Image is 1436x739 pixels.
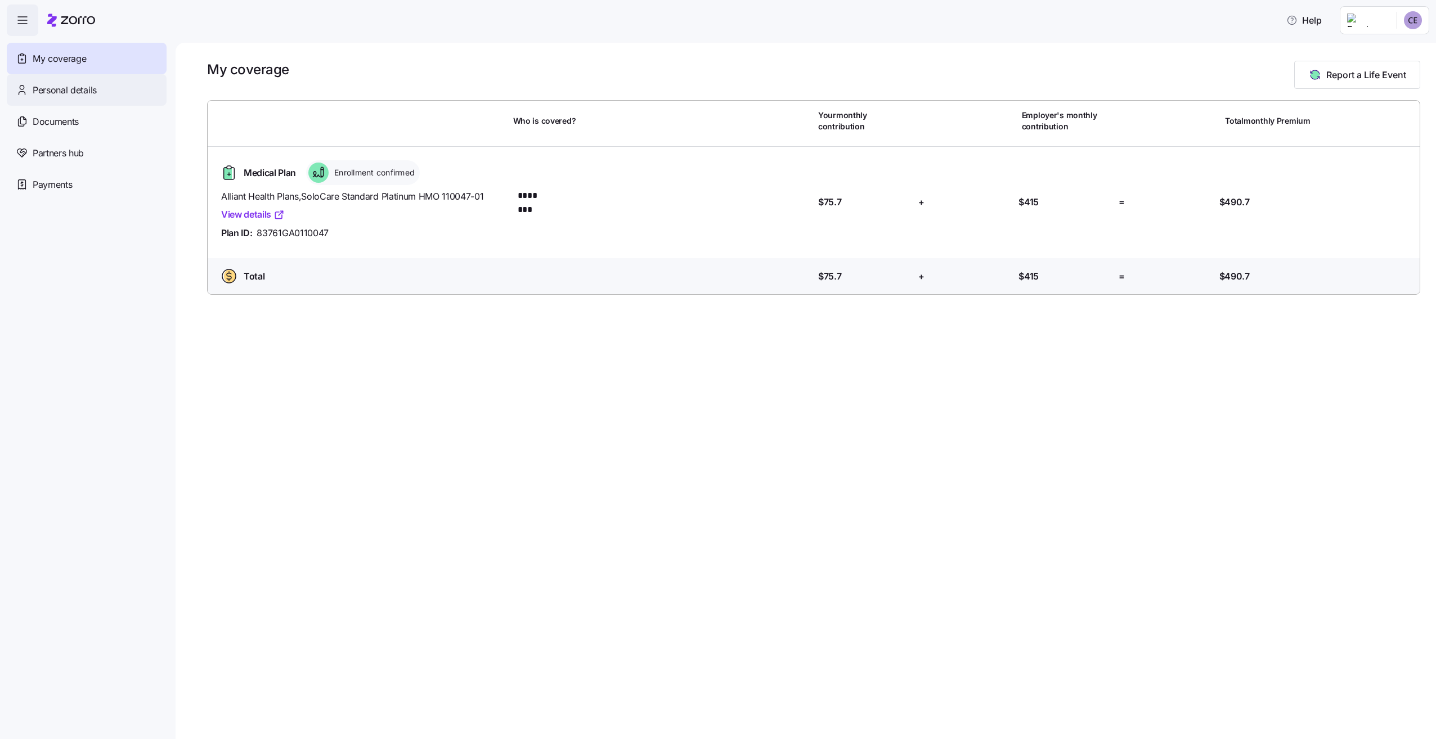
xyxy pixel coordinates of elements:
span: Enrollment confirmed [331,167,415,178]
span: 83761GA0110047 [257,226,329,240]
span: + [918,269,925,283]
a: Documents [7,106,167,137]
a: Partners hub [7,137,167,169]
a: View details [221,208,285,222]
span: $490.7 [1219,269,1250,283]
span: = [1119,195,1125,209]
a: My coverage [7,43,167,74]
span: Employer's monthly contribution [1022,110,1115,133]
span: + [918,195,925,209]
a: Payments [7,169,167,200]
span: Total monthly Premium [1225,115,1310,127]
span: Documents [33,115,79,129]
button: Help [1277,9,1331,31]
span: Who is covered? [513,115,576,127]
span: Payments [33,178,72,192]
span: My coverage [33,52,86,66]
span: Personal details [33,83,97,97]
span: Help [1286,13,1322,27]
span: = [1119,269,1125,283]
a: Personal details [7,74,167,106]
span: $75.7 [818,269,841,283]
span: Partners hub [33,146,84,160]
span: $415 [1018,269,1039,283]
span: Plan ID: [221,226,252,240]
img: 1324de6f1632b552e05b87934a112819 [1404,11,1422,29]
span: $415 [1018,195,1039,209]
span: Alliant Health Plans , SoloCare Standard Platinum HMO 110047-01 [221,190,504,204]
span: Your monthly contribution [818,110,911,133]
span: $490.7 [1219,195,1250,209]
img: Employer logo [1347,13,1388,27]
span: Report a Life Event [1326,68,1406,82]
button: Report a Life Event [1294,61,1420,89]
span: $75.7 [818,195,841,209]
span: Total [244,269,264,283]
span: Medical Plan [244,166,296,180]
h1: My coverage [207,61,289,78]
